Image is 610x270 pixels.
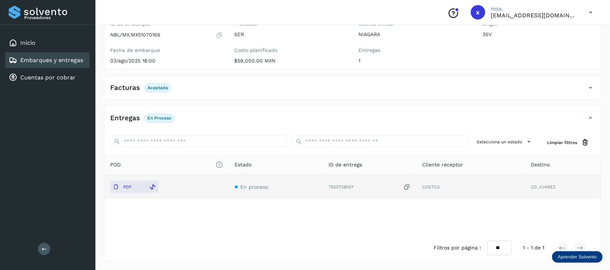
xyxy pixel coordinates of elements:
[20,74,76,81] a: Cuentas por cobrar
[147,116,171,121] p: En proceso
[328,161,362,169] span: ID de entrega
[5,52,90,68] div: Embarques y entregas
[358,47,471,53] label: Entregas
[542,136,595,149] button: Limpiar filtros
[241,184,269,190] span: En proceso
[20,39,35,46] a: Inicio
[110,58,223,64] p: 03/ago/2025 18:00
[147,85,168,90] p: Aceptada
[483,31,596,38] p: 3SV
[531,161,550,169] span: Destino
[104,82,601,100] div: FacturasAceptada
[235,31,347,38] p: SER
[5,35,90,51] div: Inicio
[123,184,132,190] p: PDF
[24,15,87,20] p: Proveedores
[104,112,601,130] div: EntregasEn proceso
[491,12,578,19] p: xmgm@transportesser.com.mx
[558,254,597,260] p: Aprender Solvento
[5,70,90,86] div: Cuentas por cobrar
[547,139,577,146] span: Limpiar filtros
[491,6,578,12] p: Hola,
[146,181,159,193] div: Reemplazar POD
[20,57,83,64] a: Embarques y entregas
[434,244,481,252] span: Filtros por página :
[110,84,140,92] h4: Facturas
[110,161,223,169] span: POD
[525,175,601,199] td: CD JUAREZ
[328,183,411,191] div: 7550728037
[358,58,471,64] p: 1
[235,58,347,64] p: $58,000.00 MXN
[235,47,347,53] label: Costo planificado
[110,114,140,122] h4: Entregas
[110,181,146,193] button: PDF
[552,251,603,263] div: Aprender Solvento
[523,244,545,252] span: 1 - 1 de 1
[416,175,525,199] td: COSTCO
[422,161,463,169] span: Cliente receptor
[235,161,252,169] span: Estado
[110,47,223,53] label: Fecha de embarque
[110,32,160,38] p: NBL/MX.MX51070166
[474,136,536,148] button: Selecciona un estado
[358,31,471,38] p: NIAGARA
